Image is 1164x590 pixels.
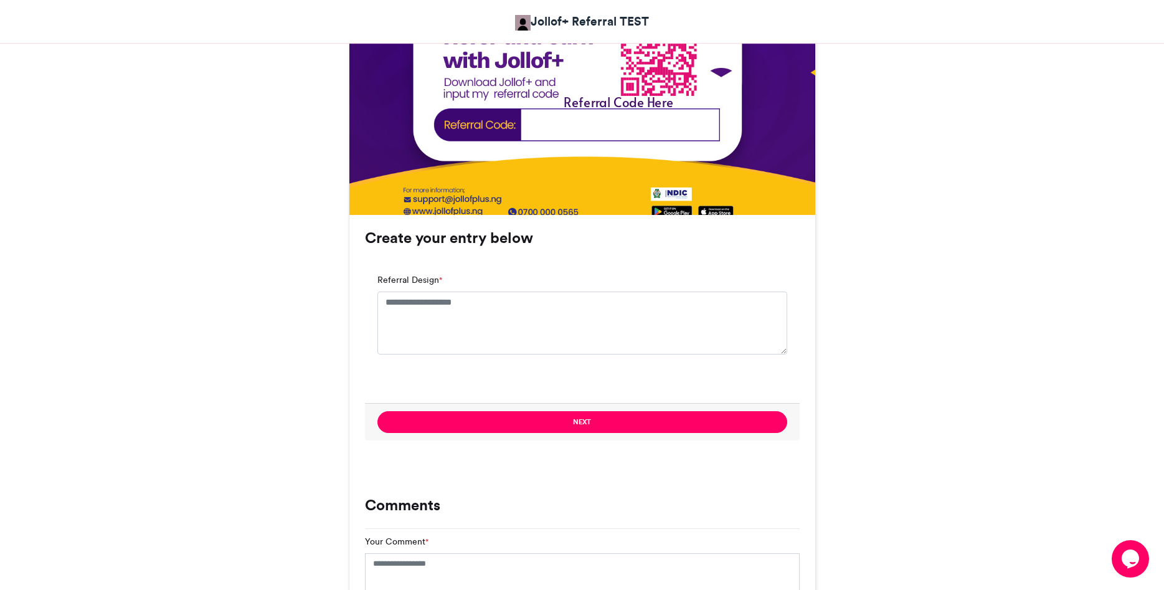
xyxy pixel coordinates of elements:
label: Your Comment [365,535,428,548]
button: Next [377,411,787,433]
h3: Comments [365,498,800,513]
a: Jollof+ Referral TEST [515,12,649,31]
h3: Create your entry below [365,231,800,245]
iframe: chat widget [1112,540,1152,578]
img: Jollof+ Referral TEST [515,15,531,31]
label: Referral Design [377,274,442,287]
div: Referral Code Here [521,93,716,111]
